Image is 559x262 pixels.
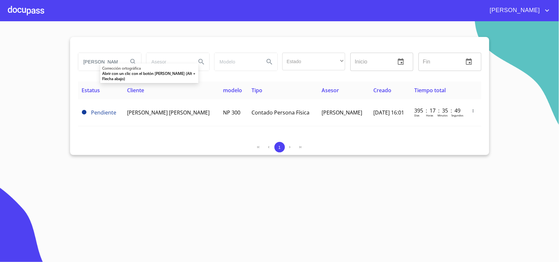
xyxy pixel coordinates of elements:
div: ​ [282,53,345,70]
input: search [146,53,191,71]
input: search [78,53,123,71]
span: Estatus [82,87,100,94]
span: [PERSON_NAME] [322,109,363,116]
span: Asesor [322,87,339,94]
p: Dias [414,114,419,117]
button: account of current user [485,5,551,16]
button: 1 [274,142,285,152]
span: Creado [373,87,391,94]
button: Search [194,54,209,70]
span: Tiempo total [414,87,446,94]
p: 395 : 17 : 35 : 49 [414,107,458,114]
span: [DATE] 16:01 [373,109,404,116]
p: Horas [426,114,433,117]
span: Pendiente [82,110,86,114]
span: Tipo [252,87,263,94]
span: [PERSON_NAME] [485,5,543,16]
span: 1 [278,145,281,150]
span: [PERSON_NAME] [PERSON_NAME] [127,109,210,116]
span: NP 300 [223,109,240,116]
input: search [214,53,259,71]
span: Cliente [127,87,144,94]
span: modelo [223,87,242,94]
p: Segundos [451,114,463,117]
button: Search [262,54,277,70]
p: Minutos [438,114,448,117]
span: Contado Persona Física [252,109,310,116]
button: Search [125,54,141,70]
span: Pendiente [91,109,117,116]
